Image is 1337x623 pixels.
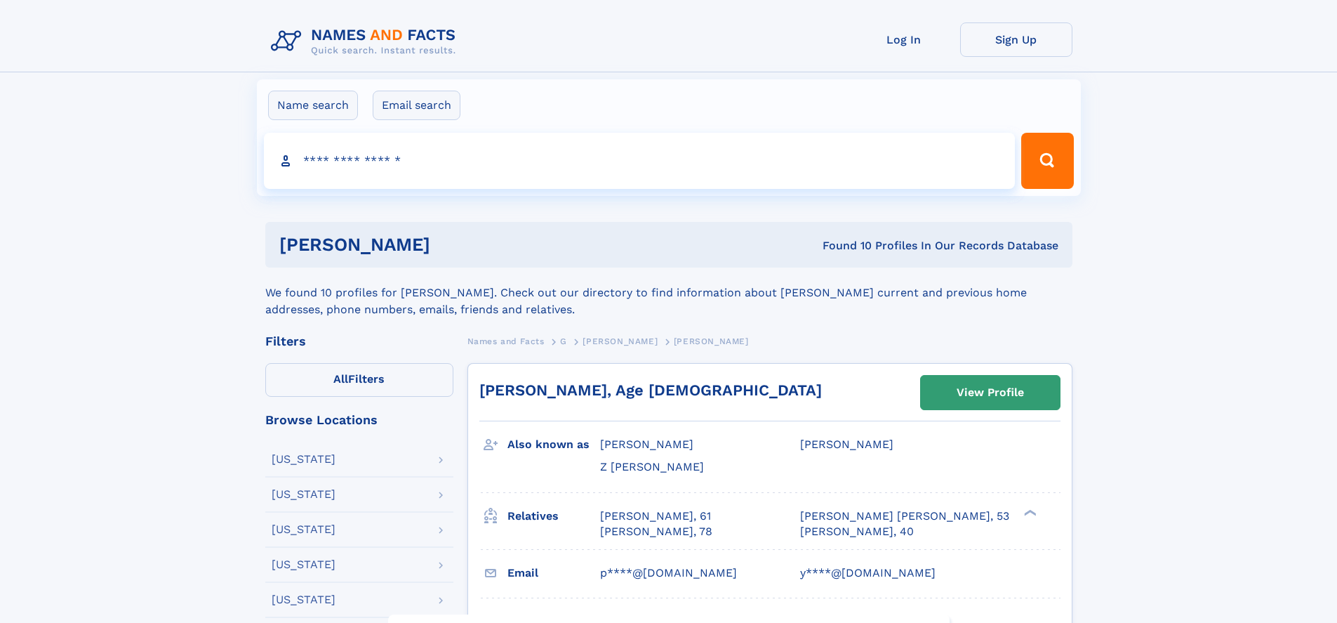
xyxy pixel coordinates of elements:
div: [US_STATE] [272,559,335,570]
h3: Email [507,561,600,585]
div: View Profile [957,376,1024,409]
span: Z [PERSON_NAME] [600,460,704,473]
a: [PERSON_NAME] [PERSON_NAME], 53 [800,509,1009,524]
div: [US_STATE] [272,454,335,465]
span: [PERSON_NAME] [800,438,893,451]
div: Browse Locations [265,414,453,426]
div: ❯ [1020,508,1037,517]
label: Email search [373,91,460,120]
a: [PERSON_NAME], Age [DEMOGRAPHIC_DATA] [479,381,822,399]
button: Search Button [1021,133,1073,189]
span: [PERSON_NAME] [600,438,693,451]
a: [PERSON_NAME] [583,332,658,350]
h3: Relatives [507,504,600,528]
a: [PERSON_NAME], 40 [800,524,914,539]
span: All [333,372,348,386]
div: [US_STATE] [272,489,335,500]
a: [PERSON_NAME], 61 [600,509,711,524]
div: [US_STATE] [272,594,335,605]
input: search input [264,133,1016,189]
a: Log In [848,22,960,57]
label: Name search [268,91,358,120]
img: Logo Names and Facts [265,22,467,60]
div: [US_STATE] [272,524,335,535]
label: Filters [265,363,453,397]
span: [PERSON_NAME] [674,336,749,346]
a: Names and Facts [467,332,545,350]
a: Sign Up [960,22,1072,57]
a: [PERSON_NAME], 78 [600,524,712,539]
span: G [560,336,567,346]
div: We found 10 profiles for [PERSON_NAME]. Check out our directory to find information about [PERSON... [265,268,1072,318]
div: Filters [265,335,453,348]
div: Found 10 Profiles In Our Records Database [626,238,1058,254]
h1: [PERSON_NAME] [279,236,627,254]
a: View Profile [921,376,1060,409]
h3: Also known as [507,433,600,457]
span: [PERSON_NAME] [583,336,658,346]
a: G [560,332,567,350]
